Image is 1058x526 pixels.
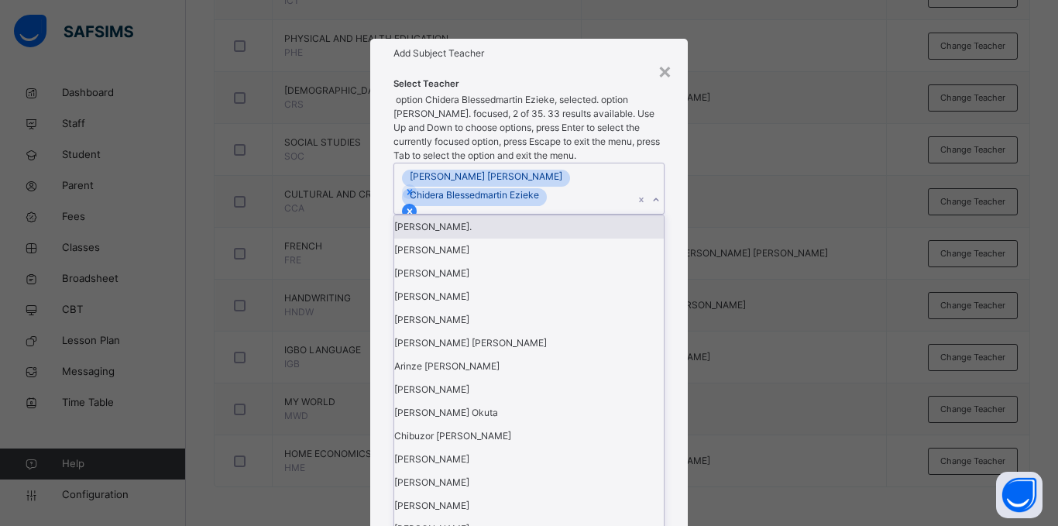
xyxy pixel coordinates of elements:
[394,308,664,332] div: [PERSON_NAME]
[394,448,664,471] div: [PERSON_NAME]
[658,54,672,87] div: ×
[402,188,547,202] div: Chidera Blessedmartin Ezieke
[394,425,664,448] div: Chibuzor [PERSON_NAME]
[394,262,664,285] div: [PERSON_NAME]
[393,94,660,161] span: option [PERSON_NAME]. focused, 2 of 35. 33 results available. Use Up and Down to choose options, ...
[393,46,665,60] h1: Add Subject Teacher
[393,94,599,105] span: option Chidera Blessedmartin Ezieke, selected.
[394,471,664,494] div: [PERSON_NAME]
[394,215,664,239] div: [PERSON_NAME].
[394,355,664,378] div: Arinze [PERSON_NAME]
[394,494,664,517] div: [PERSON_NAME]
[394,285,664,308] div: [PERSON_NAME]
[394,239,664,262] div: [PERSON_NAME]
[394,401,664,425] div: [PERSON_NAME] Okuta
[996,472,1043,518] button: Open asap
[402,170,570,184] div: [PERSON_NAME] [PERSON_NAME]
[394,378,664,401] div: [PERSON_NAME]
[393,77,459,91] span: Select Teacher
[394,332,664,355] div: [PERSON_NAME] [PERSON_NAME]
